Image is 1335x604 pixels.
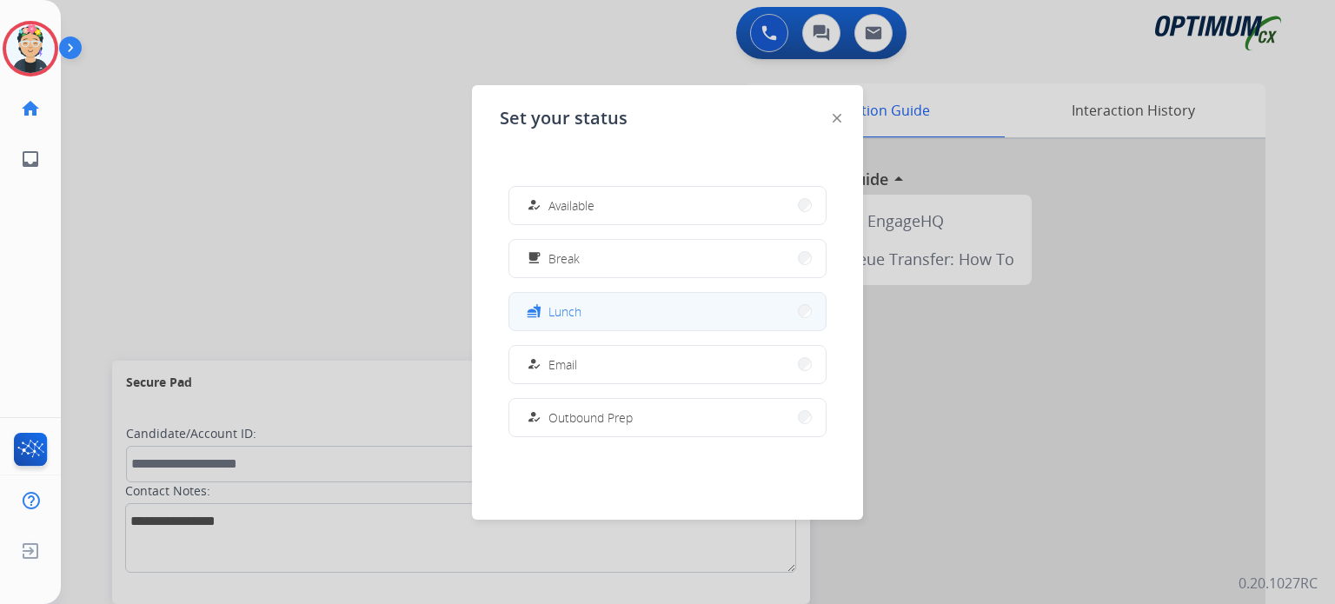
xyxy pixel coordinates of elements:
[500,106,628,130] span: Set your status
[527,304,541,319] mat-icon: fastfood
[509,293,826,330] button: Lunch
[548,196,594,215] span: Available
[509,346,826,383] button: Email
[548,249,580,268] span: Break
[509,240,826,277] button: Break
[6,24,55,73] img: avatar
[20,98,41,119] mat-icon: home
[527,198,541,213] mat-icon: how_to_reg
[548,302,581,321] span: Lunch
[548,355,577,374] span: Email
[20,149,41,169] mat-icon: inbox
[527,410,541,425] mat-icon: how_to_reg
[548,408,633,427] span: Outbound Prep
[1239,573,1318,594] p: 0.20.1027RC
[527,357,541,372] mat-icon: how_to_reg
[527,251,541,266] mat-icon: free_breakfast
[833,114,841,123] img: close-button
[509,399,826,436] button: Outbound Prep
[509,187,826,224] button: Available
